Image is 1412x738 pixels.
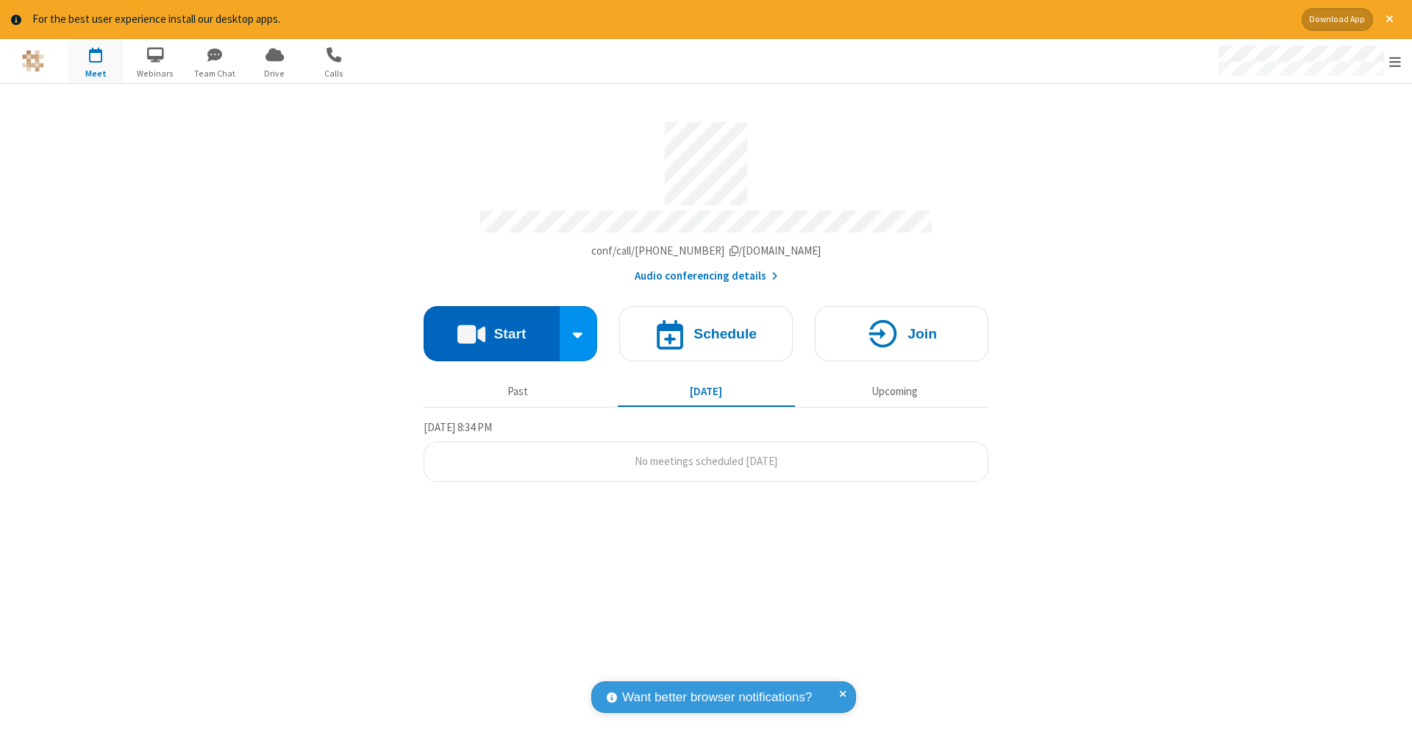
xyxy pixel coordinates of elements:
span: Calls [307,67,362,80]
button: Start [424,306,560,361]
span: Meet [68,67,124,80]
button: Past [429,378,607,406]
h4: Join [908,327,937,341]
div: Start conference options [560,306,598,361]
section: Today's Meetings [424,419,988,482]
span: No meetings scheduled [DATE] [635,454,777,468]
span: Want better browser notifications? [622,688,812,707]
span: Copy my meeting room link [591,244,821,258]
span: [DATE] 8:34 PM [424,420,492,434]
button: [DATE] [618,378,795,406]
button: Download App [1302,8,1373,31]
button: Logo [5,39,60,83]
h4: Start [493,327,526,341]
span: Team Chat [188,67,243,80]
button: Close alert [1378,8,1401,31]
img: QA Selenium DO NOT DELETE OR CHANGE [22,50,44,72]
div: For the best user experience install our desktop apps. [32,11,1291,28]
button: Audio conferencing details [635,268,778,285]
div: Open menu [1205,39,1412,83]
button: Upcoming [806,378,983,406]
button: Join [815,306,988,361]
span: Drive [247,67,302,80]
span: Webinars [128,67,183,80]
button: Schedule [619,306,793,361]
section: Account details [424,111,988,284]
h4: Schedule [693,327,757,341]
button: Copy my meeting room linkCopy my meeting room link [591,243,821,260]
